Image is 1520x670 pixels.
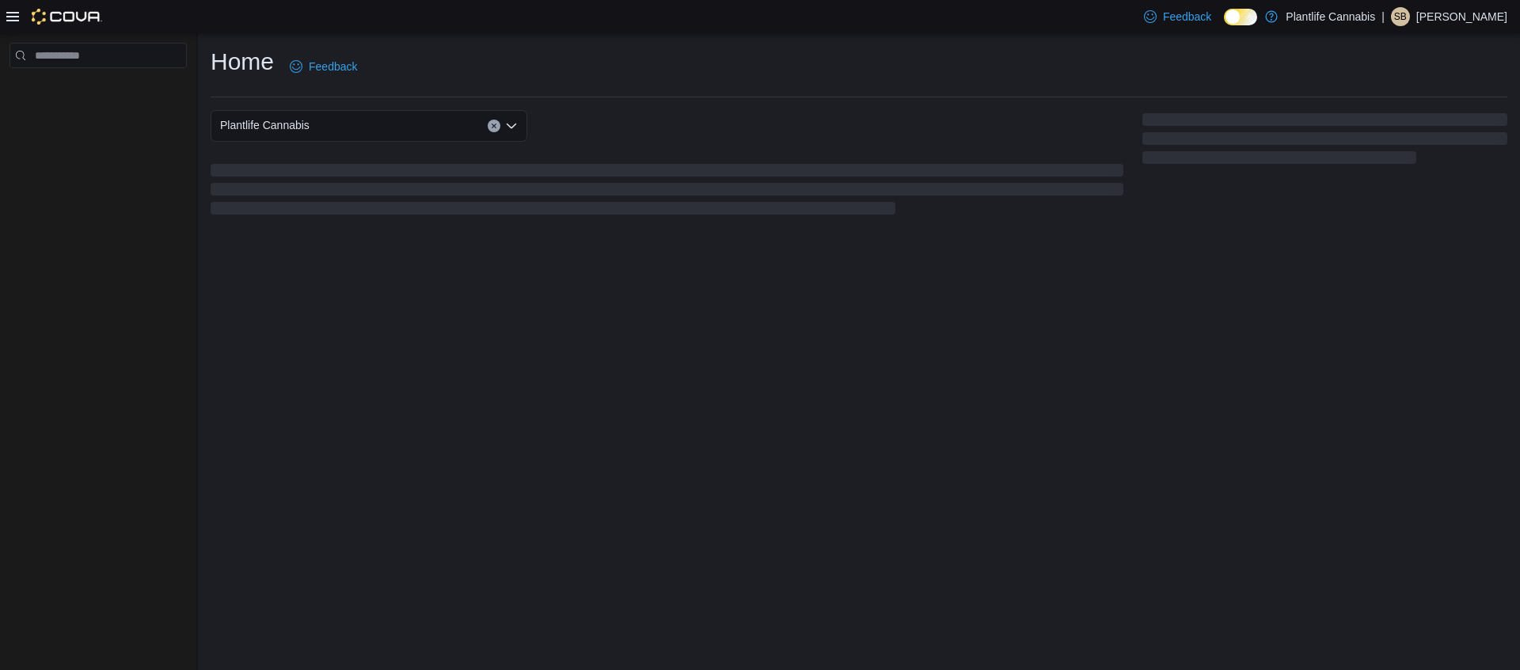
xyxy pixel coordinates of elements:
span: Loading [211,167,1123,218]
button: Clear input [488,120,500,132]
button: Open list of options [505,120,518,132]
span: Feedback [1163,9,1211,25]
span: SB [1394,7,1407,26]
img: Cova [32,9,102,25]
p: Plantlife Cannabis [1286,7,1375,26]
p: | [1381,7,1385,26]
div: Samantha Berting [1391,7,1410,26]
span: Loading [1142,116,1507,167]
span: Feedback [309,59,357,74]
a: Feedback [1138,1,1218,32]
p: [PERSON_NAME] [1416,7,1507,26]
h1: Home [211,46,274,78]
nav: Complex example [9,71,187,109]
a: Feedback [283,51,363,82]
span: Plantlife Cannabis [220,116,310,135]
input: Dark Mode [1224,9,1257,25]
span: Dark Mode [1224,25,1225,26]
